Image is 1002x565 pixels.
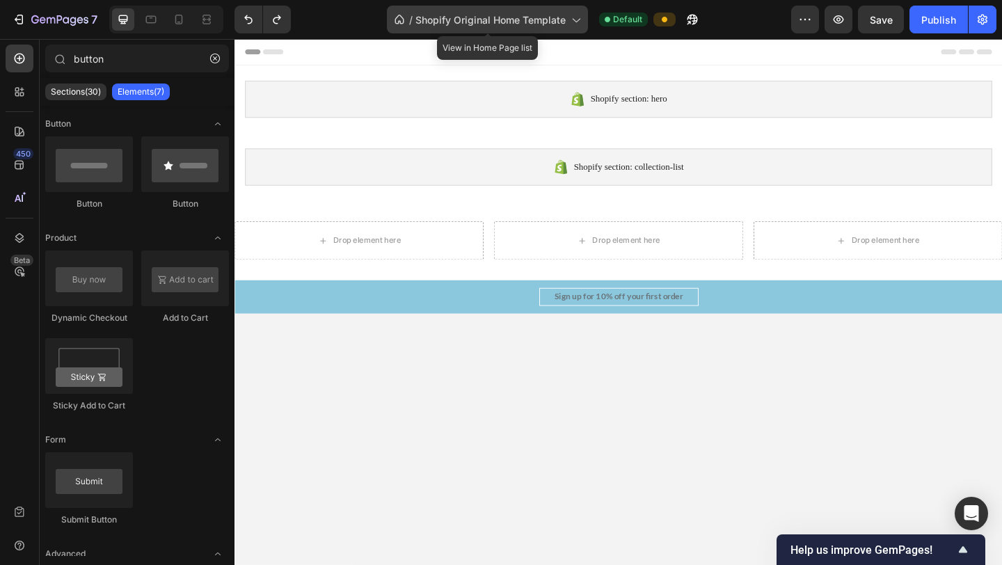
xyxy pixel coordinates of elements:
[45,312,133,324] div: Dynamic Checkout
[207,429,229,451] span: Toggle open
[45,45,229,72] input: Search Sections & Elements
[921,13,956,27] div: Publish
[348,273,488,287] p: Sign up for 10% off your first order
[45,399,133,412] div: Sticky Add to Cart
[207,113,229,135] span: Toggle open
[389,214,463,225] div: Drop element here
[858,6,904,33] button: Save
[45,433,66,446] span: Form
[141,198,229,210] div: Button
[45,514,133,526] div: Submit Button
[909,6,968,33] button: Publish
[91,11,97,28] p: 7
[234,39,1002,565] iframe: Design area
[387,57,470,74] span: Shopify section: hero
[45,548,86,560] span: Advanced
[141,312,229,324] div: Add to Cart
[207,227,229,249] span: Toggle open
[13,148,33,159] div: 450
[118,86,164,97] p: Elements(7)
[51,86,101,97] p: Sections(30)
[955,497,988,530] div: Open Intercom Messenger
[409,13,413,27] span: /
[415,13,566,27] span: Shopify Original Home Template
[107,214,181,225] div: Drop element here
[207,543,229,565] span: Toggle open
[10,255,33,266] div: Beta
[234,6,291,33] div: Undo/Redo
[369,131,488,148] span: Shopify section: collection-list
[870,14,893,26] span: Save
[45,198,133,210] div: Button
[6,6,104,33] button: 7
[45,118,71,130] span: Button
[671,214,745,225] div: Drop element here
[790,543,955,557] span: Help us improve GemPages!
[45,232,77,244] span: Product
[613,13,642,26] span: Default
[331,271,504,290] a: Sign up for 10% off your first order
[790,541,971,558] button: Show survey - Help us improve GemPages!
